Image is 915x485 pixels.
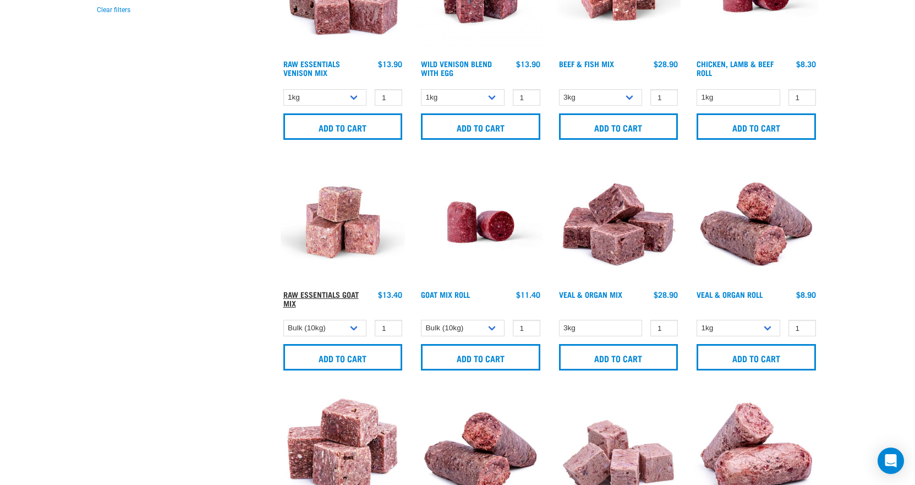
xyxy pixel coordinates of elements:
[878,448,904,474] div: Open Intercom Messenger
[378,290,402,299] div: $13.40
[788,320,816,337] input: 1
[697,292,763,296] a: Veal & Organ Roll
[283,113,403,140] input: Add to cart
[559,292,622,296] a: Veal & Organ Mix
[283,62,340,74] a: Raw Essentials Venison Mix
[418,160,543,285] img: Raw Essentials Chicken Lamb Beef Bulk Minced Raw Dog Food Roll Unwrapped
[283,344,403,370] input: Add to cart
[283,292,359,305] a: Raw Essentials Goat Mix
[654,59,678,68] div: $28.90
[796,290,816,299] div: $8.90
[559,62,614,66] a: Beef & Fish Mix
[375,89,402,106] input: 1
[796,59,816,68] div: $8.30
[421,344,540,370] input: Add to cart
[788,89,816,106] input: 1
[654,290,678,299] div: $28.90
[421,62,492,74] a: Wild Venison Blend with Egg
[516,59,540,68] div: $13.90
[375,320,402,337] input: 1
[559,344,678,370] input: Add to cart
[697,344,816,370] input: Add to cart
[378,59,402,68] div: $13.90
[697,62,774,74] a: Chicken, Lamb & Beef Roll
[559,113,678,140] input: Add to cart
[556,160,681,285] img: 1158 Veal Organ Mix 01
[697,113,816,140] input: Add to cart
[516,290,540,299] div: $11.40
[421,113,540,140] input: Add to cart
[421,292,470,296] a: Goat Mix Roll
[650,89,678,106] input: 1
[281,160,406,285] img: Goat M Ix 38448
[650,320,678,337] input: 1
[694,160,819,285] img: Veal Organ Mix Roll 01
[513,320,540,337] input: 1
[97,5,130,15] button: Clear filters
[513,89,540,106] input: 1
